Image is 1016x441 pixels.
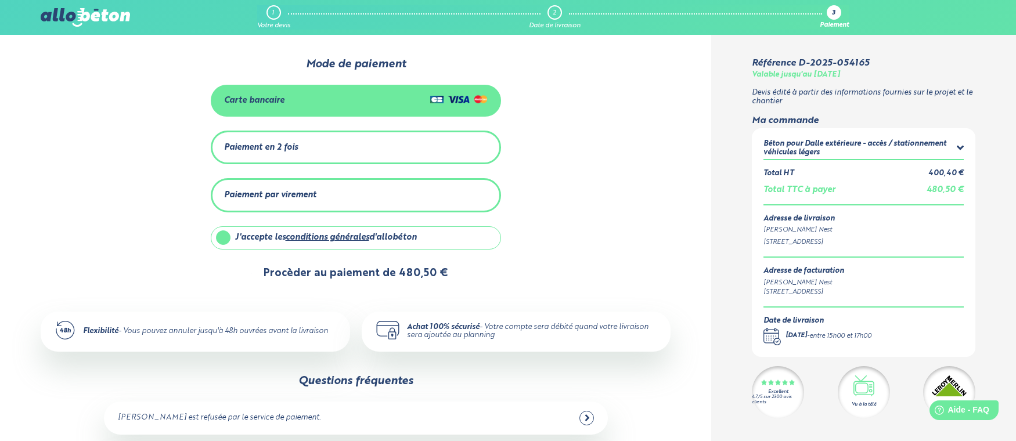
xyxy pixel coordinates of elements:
div: Béton pour Dalle extérieure - accès / stationnement véhicules légers [763,140,957,157]
a: 2 Date de livraison [529,5,581,30]
a: 3 Paiement [820,5,849,30]
p: Devis édité à partir des informations fournies sur le projet et le chantier [752,89,975,106]
div: Total TTC à payer [763,185,835,195]
div: Votre devis [257,22,290,30]
div: 2 [553,9,556,17]
div: [PERSON_NAME] Nest [763,225,964,235]
div: [PERSON_NAME] Nest [763,278,844,288]
img: Cartes de crédit [430,92,488,106]
a: 1 Votre devis [257,5,290,30]
div: - Vous pouvez annuler jusqu'à 48h ouvrées avant la livraison [83,327,328,336]
a: conditions générales [286,233,369,241]
summary: Béton pour Dalle extérieure - accès / stationnement véhicules légers [763,140,964,159]
div: 400,40 € [928,169,964,178]
div: Questions fréquentes [298,375,413,388]
div: 3 [832,10,835,17]
iframe: Help widget launcher [913,396,1003,428]
div: [DATE] [786,331,807,341]
div: Date de livraison [529,22,581,30]
div: Paiement par virement [224,190,316,200]
div: [STREET_ADDRESS] [763,237,964,247]
div: Référence D-2025-054165 [752,58,869,68]
div: Total HT [763,169,794,178]
div: Paiement en 2 fois [224,143,298,153]
div: - [786,331,871,341]
div: Date de livraison [763,317,871,326]
div: Excellent [768,389,788,395]
div: Adresse de facturation [763,267,844,276]
div: Mode de paiement [167,58,545,71]
div: entre 15h00 et 17h00 [809,331,871,341]
div: Carte bancaire [224,96,284,106]
div: 4.7/5 sur 2300 avis clients [752,395,804,405]
strong: Achat 100% sécurisé [407,323,480,331]
div: [PERSON_NAME] est refusée par le service de paiement. [118,414,320,422]
div: - Votre compte sera débité quand votre livraison sera ajoutée au planning [407,323,657,340]
img: allobéton [41,8,130,27]
div: Vu à la télé [852,401,876,408]
div: [STREET_ADDRESS] [763,287,844,297]
strong: Flexibilité [83,327,118,335]
span: 480,50 € [927,186,964,194]
button: Procèder au paiement de 480,50 € [252,259,460,288]
div: 1 [272,9,274,17]
div: Adresse de livraison [763,215,964,223]
div: Paiement [820,22,849,30]
div: Ma commande [752,115,975,126]
div: J'accepte les d'allobéton [235,233,417,243]
div: Valable jusqu'au [DATE] [752,71,840,79]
